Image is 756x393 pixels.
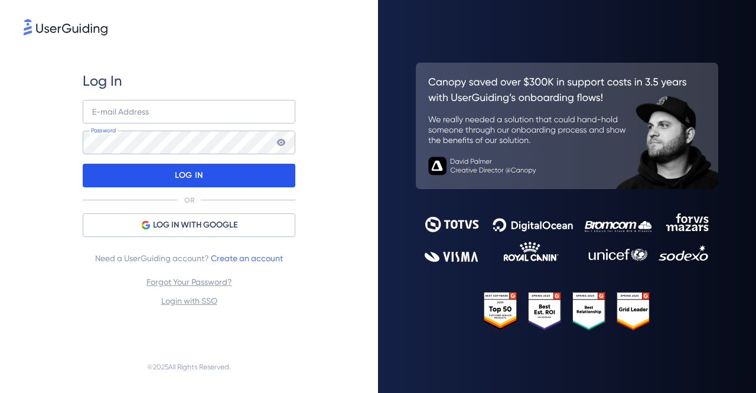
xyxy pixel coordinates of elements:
span: Log In [83,72,122,90]
span: LOG IN WITH GOOGLE [153,218,237,232]
span: Need a UserGuiding account? [95,251,283,265]
p: OR [184,196,194,205]
a: Login with SSO [161,296,217,306]
p: LOG IN [175,166,203,185]
img: 25303e33045975176eb484905ab012ff.svg [484,292,650,330]
img: 26c0aa7c25a843aed4baddd2b5e0fa68.svg [416,63,718,189]
img: 8faab4ba6bc7696a72372aa768b0286c.svg [24,19,107,35]
input: example@company.com [83,100,295,124]
span: © 2025 All Rights Reserved. [147,360,231,374]
a: Forgot Your Password? [146,277,232,287]
img: 9302ce2ac39453076f5bc0f2f2ca889b.svg [425,213,709,262]
a: Create an account [211,254,283,263]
